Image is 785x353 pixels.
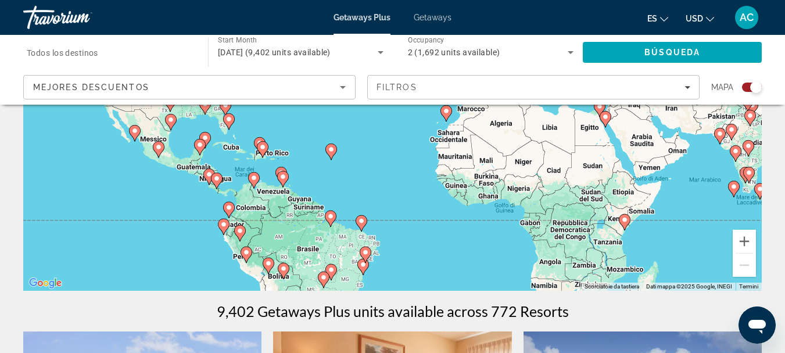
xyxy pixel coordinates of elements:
[414,13,451,22] a: Getaways
[218,48,331,57] span: [DATE] (9,402 units available)
[733,230,756,253] button: Zoom avanti
[647,14,657,23] span: es
[408,48,500,57] span: 2 (1,692 units available)
[740,12,754,23] span: AC
[739,283,758,290] a: Termini (si apre in una nuova scheda)
[33,80,346,94] mat-select: Sort by
[647,10,668,27] button: Change language
[711,79,733,95] span: Mapa
[334,13,390,22] a: Getaways Plus
[408,36,445,44] span: Occupancy
[686,10,714,27] button: Change currency
[218,36,257,44] span: Start Month
[644,48,700,57] span: Búsqueda
[686,14,703,23] span: USD
[377,83,417,92] span: Filtros
[732,5,762,30] button: User Menu
[733,254,756,277] button: Zoom indietro
[27,48,98,58] span: Todos los destinos
[27,46,193,60] input: Select destination
[26,276,64,291] a: Visualizza questa zona in Google Maps (in una nuova finestra)
[217,302,569,320] h1: 9,402 Getaways Plus units available across 772 Resorts
[739,306,776,344] iframe: Pulsante per aprire la finestra di messaggistica
[26,276,64,291] img: Google
[585,283,639,291] button: Scorciatoie da tastiera
[367,75,700,99] button: Filters
[33,83,149,92] span: Mejores descuentos
[583,42,762,63] button: Search
[646,283,732,290] span: Dati mappa ©2025 Google, INEGI
[23,2,139,33] a: Travorium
